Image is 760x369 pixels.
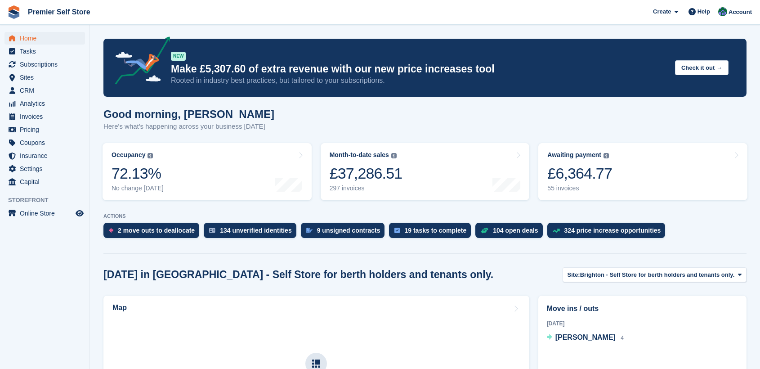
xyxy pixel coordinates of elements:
[564,227,661,234] div: 324 price increase opportunities
[171,63,668,76] p: Make £5,307.60 of extra revenue with our new price increases tool
[568,270,580,279] span: Site:
[330,164,402,183] div: £37,286.51
[20,32,74,45] span: Home
[547,151,601,159] div: Awaiting payment
[20,110,74,123] span: Invoices
[312,360,320,368] img: map-icn-33ee37083ee616e46c38cad1a60f524a97daa1e2b2c8c0bc3eb3415660979fc1.svg
[4,84,85,97] a: menu
[306,228,313,233] img: contract_signature_icon-13c848040528278c33f63329250d36e43548de30e8caae1d1a13099fd9432cc5.svg
[20,123,74,136] span: Pricing
[4,45,85,58] a: menu
[718,7,727,16] img: Jo Granger
[20,84,74,97] span: CRM
[330,151,389,159] div: Month-to-date sales
[112,151,145,159] div: Occupancy
[547,319,738,328] div: [DATE]
[538,143,747,200] a: Awaiting payment £6,364.77 55 invoices
[547,223,670,243] a: 324 price increase opportunities
[20,207,74,220] span: Online Store
[4,149,85,162] a: menu
[118,227,195,234] div: 2 move outs to deallocate
[481,227,488,234] img: deal-1b604bf984904fb50ccaf53a9ad4b4a5d6e5aea283cecdc64d6e3604feb123c2.svg
[547,184,612,192] div: 55 invoices
[675,60,729,75] button: Check it out →
[547,332,624,344] a: [PERSON_NAME] 4
[109,228,113,233] img: move_outs_to_deallocate_icon-f764333ba52eb49d3ac5e1228854f67142a1ed5810a6f6cc68b1a99e826820c5.svg
[148,153,153,158] img: icon-info-grey-7440780725fd019a000dd9b08b2336e03edf1995a4989e88bcd33f0948082b44.svg
[20,97,74,110] span: Analytics
[475,223,547,243] a: 104 open deals
[404,227,466,234] div: 19 tasks to complete
[220,227,292,234] div: 134 unverified identities
[103,213,747,219] p: ACTIONS
[4,58,85,71] a: menu
[112,164,164,183] div: 72.13%
[4,136,85,149] a: menu
[317,227,380,234] div: 9 unsigned contracts
[20,162,74,175] span: Settings
[4,71,85,84] a: menu
[697,7,710,16] span: Help
[321,143,530,200] a: Month-to-date sales £37,286.51 297 invoices
[547,303,738,314] h2: Move ins / outs
[301,223,389,243] a: 9 unsigned contracts
[74,208,85,219] a: Preview store
[204,223,301,243] a: 134 unverified identities
[621,335,624,341] span: 4
[4,207,85,220] a: menu
[580,270,735,279] span: Brighton - Self Store for berth holders and tenants only.
[171,76,668,85] p: Rooted in industry best practices, but tailored to your subscriptions.
[209,228,215,233] img: verify_identity-adf6edd0f0f0b5bbfe63781bf79b02c33cf7c696d77639b501bdc392416b5a36.svg
[4,162,85,175] a: menu
[563,267,747,282] button: Site: Brighton - Self Store for berth holders and tenants only.
[103,223,204,243] a: 2 move outs to deallocate
[493,227,538,234] div: 104 open deals
[20,58,74,71] span: Subscriptions
[555,333,616,341] span: [PERSON_NAME]
[4,97,85,110] a: menu
[553,229,560,233] img: price_increase_opportunities-93ffe204e8149a01c8c9dc8f82e8f89637d9d84a8eef4429ea346261dce0b2c0.svg
[4,175,85,188] a: menu
[7,5,21,19] img: stora-icon-8386f47178a22dfd0bd8f6a31ec36ba5ce8667c1dd55bd0f319d3a0aa187defe.svg
[112,184,164,192] div: No change [DATE]
[20,136,74,149] span: Coupons
[112,304,127,312] h2: Map
[729,8,752,17] span: Account
[394,228,400,233] img: task-75834270c22a3079a89374b754ae025e5fb1db73e45f91037f5363f120a921f8.svg
[20,45,74,58] span: Tasks
[20,149,74,162] span: Insurance
[4,123,85,136] a: menu
[389,223,475,243] a: 19 tasks to complete
[4,32,85,45] a: menu
[103,269,493,281] h2: [DATE] in [GEOGRAPHIC_DATA] - Self Store for berth holders and tenants only.
[547,164,612,183] div: £6,364.77
[171,52,186,61] div: NEW
[103,143,312,200] a: Occupancy 72.13% No change [DATE]
[4,110,85,123] a: menu
[103,121,274,132] p: Here's what's happening across your business [DATE]
[20,175,74,188] span: Capital
[24,4,94,19] a: Premier Self Store
[103,108,274,120] h1: Good morning, [PERSON_NAME]
[8,196,89,205] span: Storefront
[653,7,671,16] span: Create
[20,71,74,84] span: Sites
[330,184,402,192] div: 297 invoices
[604,153,609,158] img: icon-info-grey-7440780725fd019a000dd9b08b2336e03edf1995a4989e88bcd33f0948082b44.svg
[391,153,397,158] img: icon-info-grey-7440780725fd019a000dd9b08b2336e03edf1995a4989e88bcd33f0948082b44.svg
[107,36,170,88] img: price-adjustments-announcement-icon-8257ccfd72463d97f412b2fc003d46551f7dbcb40ab6d574587a9cd5c0d94...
